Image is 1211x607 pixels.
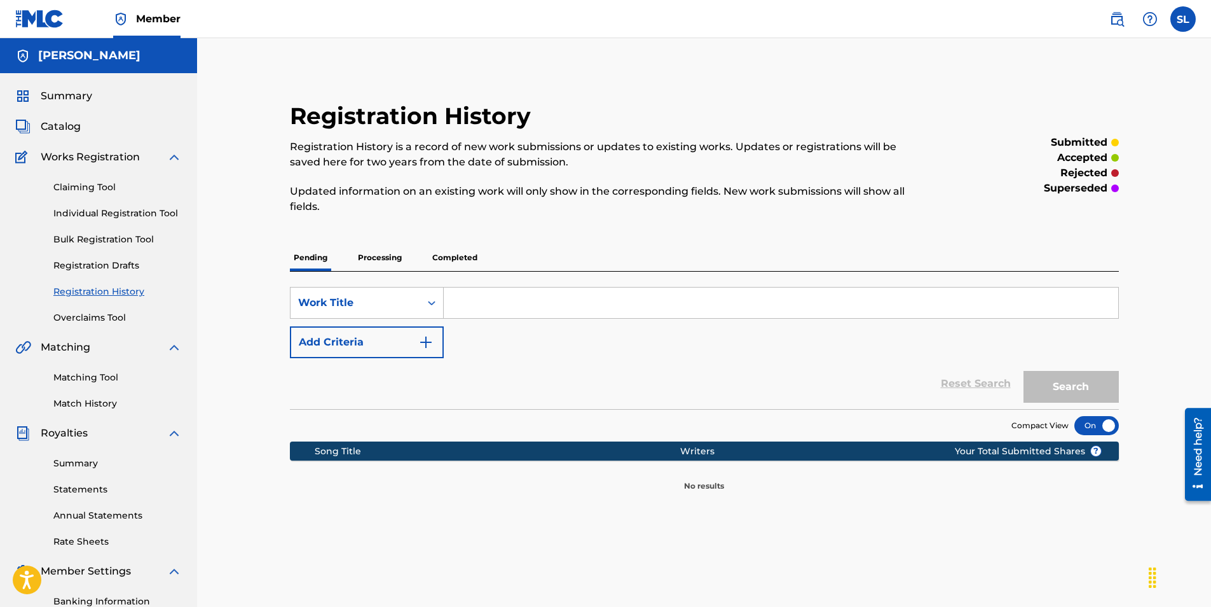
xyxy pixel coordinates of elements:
[428,244,481,271] p: Completed
[167,564,182,579] img: expand
[290,139,928,170] p: Registration History is a record of new work submissions or updates to existing works. Updates or...
[15,119,31,134] img: Catalog
[15,88,31,104] img: Summary
[53,371,182,384] a: Matching Tool
[15,48,31,64] img: Accounts
[53,285,182,298] a: Registration History
[53,207,182,220] a: Individual Registration Tool
[53,483,182,496] a: Statements
[290,244,331,271] p: Pending
[15,150,32,165] img: Works Registration
[41,119,81,134] span: Catalog
[290,287,1119,409] form: Search Form
[315,445,680,458] div: Song Title
[41,426,88,441] span: Royalties
[955,445,1102,458] span: Your Total Submitted Shares
[15,10,64,28] img: MLC Logo
[15,340,31,355] img: Matching
[1137,6,1163,32] div: Help
[15,564,31,579] img: Member Settings
[418,335,434,350] img: 9d2ae6d4665cec9f34b9.svg
[680,445,995,458] div: Writers
[53,509,182,522] a: Annual Statements
[684,465,724,492] p: No results
[1170,6,1196,32] div: User Menu
[53,535,182,548] a: Rate Sheets
[41,564,131,579] span: Member Settings
[167,426,182,441] img: expand
[290,184,928,214] p: Updated information on an existing work will only show in the corresponding fields. New work subm...
[1060,165,1107,181] p: rejected
[15,119,81,134] a: CatalogCatalog
[1044,181,1107,196] p: superseded
[53,397,182,410] a: Match History
[290,102,537,130] h2: Registration History
[1142,559,1163,597] div: Drag
[113,11,128,27] img: Top Rightsholder
[1109,11,1125,27] img: search
[53,311,182,324] a: Overclaims Tool
[1175,403,1211,506] iframe: Resource Center
[38,48,140,63] h5: SANDRO LIBERATOSCIOLI
[136,11,181,26] span: Member
[298,295,413,310] div: Work Title
[354,244,406,271] p: Processing
[290,326,444,358] button: Add Criteria
[1104,6,1130,32] a: Public Search
[41,150,140,165] span: Works Registration
[1091,446,1101,456] span: ?
[15,426,31,441] img: Royalties
[53,233,182,246] a: Bulk Registration Tool
[1057,150,1107,165] p: accepted
[1147,546,1211,607] iframe: Chat Widget
[167,150,182,165] img: expand
[41,88,92,104] span: Summary
[41,340,90,355] span: Matching
[1011,420,1069,431] span: Compact View
[15,88,92,104] a: SummarySummary
[53,259,182,272] a: Registration Drafts
[167,340,182,355] img: expand
[1051,135,1107,150] p: submitted
[53,181,182,194] a: Claiming Tool
[53,457,182,470] a: Summary
[1142,11,1158,27] img: help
